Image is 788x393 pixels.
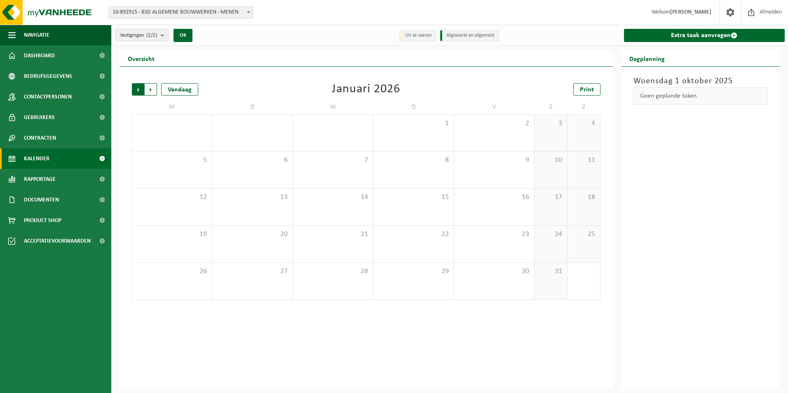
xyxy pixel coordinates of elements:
span: 22 [378,230,449,239]
span: 27 [216,267,288,276]
span: 9 [458,156,530,165]
span: Product Shop [24,210,61,231]
span: Volgende [145,83,157,96]
span: Vestigingen [120,29,157,42]
count: (2/2) [146,33,157,38]
span: 14 [297,193,369,202]
span: Print [580,87,594,93]
h2: Overzicht [120,50,163,66]
span: 30 [458,267,530,276]
span: 7 [297,156,369,165]
span: 6 [216,156,288,165]
span: Contracten [24,128,56,148]
li: Uit te voeren [399,30,436,41]
span: 5 [136,156,208,165]
span: Gebruikers [24,107,55,128]
span: 24 [539,230,563,239]
span: 10 [539,156,563,165]
span: Acceptatievoorwaarden [24,231,91,251]
span: Vorige [132,83,144,96]
span: 3 [539,119,563,128]
span: 17 [539,193,563,202]
td: Z [568,100,600,115]
span: Navigatie [24,25,49,45]
span: 11 [572,156,596,165]
span: 19 [136,230,208,239]
span: 2 [458,119,530,128]
h2: Dagplanning [621,50,673,66]
span: 25 [572,230,596,239]
span: 8 [378,156,449,165]
td: D [212,100,293,115]
li: Afgewerkt en afgemeld [440,30,499,41]
h3: Woensdag 1 oktober 2025 [633,75,768,87]
td: Z [535,100,568,115]
div: Vandaag [161,83,198,96]
span: Kalender [24,148,49,169]
span: 29 [378,267,449,276]
span: Contactpersonen [24,87,72,107]
span: Bedrijfsgegevens [24,66,72,87]
a: Extra taak aanvragen [624,29,785,42]
span: 1 [378,119,449,128]
td: W [293,100,373,115]
span: 15 [378,193,449,202]
td: M [132,100,212,115]
span: 4 [572,119,596,128]
span: 23 [458,230,530,239]
span: 16 [458,193,530,202]
strong: [PERSON_NAME] [670,9,711,15]
span: 10-892915 - BSD ALGEMENE BOUWWERKEN - MENEN [109,7,253,18]
span: 28 [297,267,369,276]
span: Dashboard [24,45,55,66]
div: Januari 2026 [332,83,400,96]
span: 26 [136,267,208,276]
span: 10-892915 - BSD ALGEMENE BOUWWERKEN - MENEN [109,6,253,19]
div: Geen geplande taken [633,87,768,105]
span: 12 [136,193,208,202]
span: 21 [297,230,369,239]
a: Print [573,83,600,96]
span: Documenten [24,189,59,210]
button: OK [174,29,192,42]
span: 31 [539,267,563,276]
td: V [454,100,535,115]
button: Vestigingen(2/2) [115,29,169,41]
td: D [373,100,454,115]
span: 13 [216,193,288,202]
span: 20 [216,230,288,239]
span: Rapportage [24,169,56,189]
span: 18 [572,193,596,202]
